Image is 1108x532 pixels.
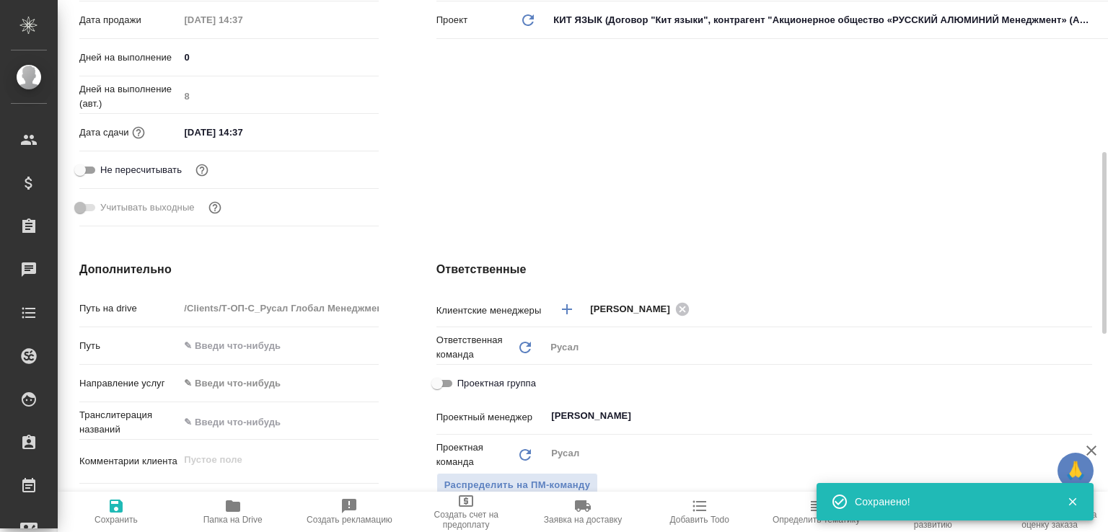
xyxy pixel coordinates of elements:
[1058,453,1094,489] button: 🙏
[79,301,179,316] p: Путь на drive
[590,302,679,316] span: [PERSON_NAME]
[855,495,1045,509] div: Сохранено!
[79,491,179,520] p: Комментарии для ПМ/исполнителей
[58,492,175,532] button: Сохранить
[545,335,1092,360] div: Русал
[1084,414,1087,417] button: Open
[179,47,379,68] input: ✎ Введи что-нибудь
[670,515,729,525] span: Добавить Todo
[79,13,179,27] p: Дата продажи
[544,515,622,525] span: Заявка на доставку
[416,510,516,530] span: Создать счет на предоплату
[291,492,408,532] button: Создать рекламацию
[524,492,641,532] button: Заявка на доставку
[436,13,468,27] p: Проект
[1063,456,1088,486] span: 🙏
[444,477,591,494] span: Распределить на ПМ-команду
[590,300,694,318] div: [PERSON_NAME]
[773,515,860,525] span: Определить тематику
[179,86,379,107] input: Пустое поле
[436,303,546,318] p: Клиентские менеджеры
[179,371,378,396] div: ✎ Введи что-нибудь
[94,515,138,525] span: Сохранить
[1084,308,1087,311] button: Open
[550,292,584,327] button: Добавить менеджера
[436,410,546,425] p: Проектный менеджер
[457,376,536,391] span: Проектная группа
[179,335,378,356] input: ✎ Введи что-нибудь
[100,163,182,177] span: Не пересчитывать
[100,200,195,215] span: Учитывать выходные
[193,161,211,179] button: Включи, если не хочешь, чтобы указанная дата сдачи изменилась после переставления заказа в 'Подтв...
[436,261,1092,278] h4: Ответственные
[436,473,599,498] span: В заказе уже есть ответственный ПМ или ПМ группа
[408,492,524,532] button: Создать счет на предоплату
[307,515,392,525] span: Создать рекламацию
[79,408,179,437] p: Транслитерация названий
[79,82,179,111] p: Дней на выполнение (авт.)
[1058,495,1087,508] button: Закрыть
[79,261,379,278] h4: Дополнительно
[206,198,224,217] button: Выбери, если сб и вс нужно считать рабочими днями для выполнения заказа.
[184,376,361,391] div: ✎ Введи что-нибудь
[641,492,758,532] button: Добавить Todo
[203,515,263,525] span: Папка на Drive
[79,50,179,65] p: Дней на выполнение
[79,454,179,469] p: Комментарии клиента
[179,122,305,143] input: ✎ Введи что-нибудь
[179,298,378,319] input: Пустое поле
[129,123,148,142] button: Если добавить услуги и заполнить их объемом, то дата рассчитается автоматически
[179,412,378,433] input: ✎ Введи что-нибудь
[79,339,179,353] p: Путь
[436,440,517,469] p: Проектная команда
[79,125,129,140] p: Дата сдачи
[79,376,179,391] p: Направление услуг
[436,333,517,362] p: Ответственная команда
[758,492,875,532] button: Определить тематику
[175,492,291,532] button: Папка на Drive
[436,473,599,498] button: Распределить на ПМ-команду
[179,9,305,30] input: Пустое поле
